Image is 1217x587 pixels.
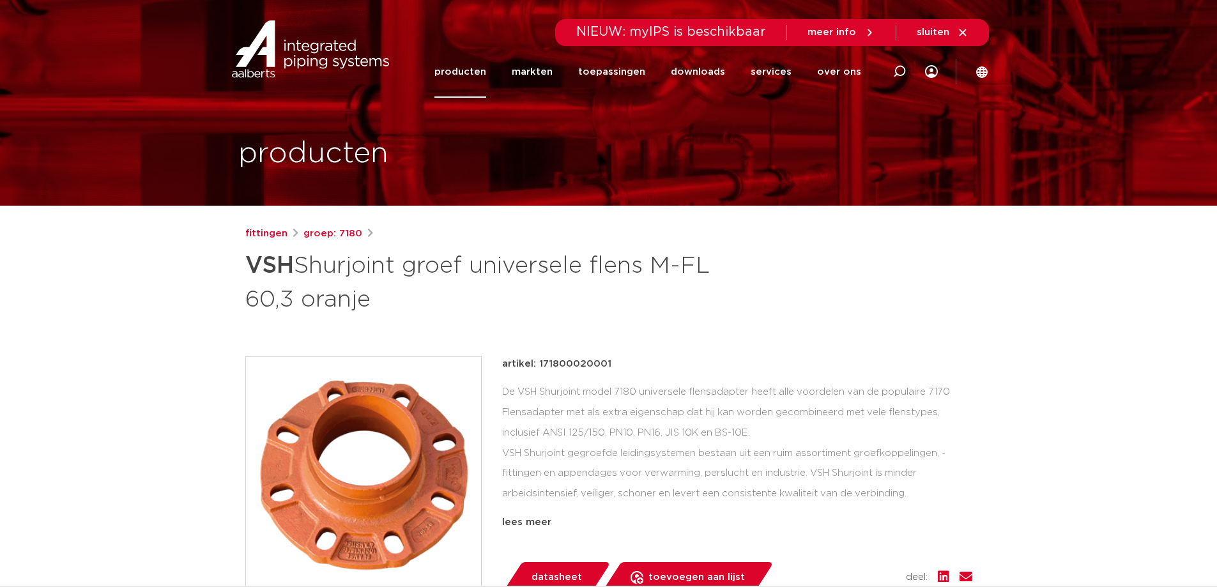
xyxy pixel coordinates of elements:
span: meer info [808,27,856,37]
a: services [751,46,792,98]
a: groep: 7180 [303,226,362,241]
span: sluiten [917,27,949,37]
div: De VSH Shurjoint model 7180 universele flensadapter heeft alle voordelen van de populaire 7170 Fl... [502,382,972,510]
a: sluiten [917,27,968,38]
a: toepassingen [578,46,645,98]
a: over ons [817,46,861,98]
a: downloads [671,46,725,98]
span: deel: [906,570,928,585]
a: meer info [808,27,875,38]
span: NIEUW: myIPS is beschikbaar [576,26,766,38]
div: my IPS [925,46,938,98]
a: markten [512,46,553,98]
li: VSH Shurjoint is ideaal te combineren met andere VSH-systemen zoals VSH XPress, VSH SudoPress en ... [512,509,972,550]
a: producten [434,46,486,98]
a: fittingen [245,226,287,241]
strong: VSH [245,254,294,277]
h1: Shurjoint groef universele flens M-FL 60,3 oranje [245,247,725,316]
div: lees meer [502,515,972,530]
nav: Menu [434,46,861,98]
p: artikel: 171800020001 [502,356,611,372]
h1: producten [238,133,388,174]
